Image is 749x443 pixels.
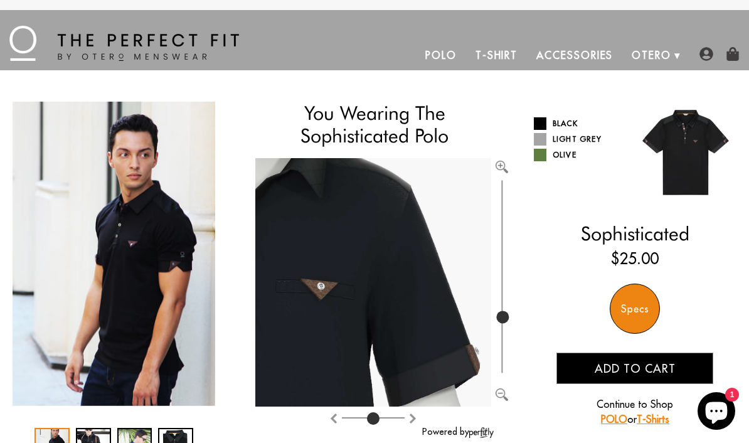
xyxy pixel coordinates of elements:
img: 10004-01_Lifestyle_2_1024x1024_2x_ede3144d-f1bc-4bf3-8bf3-0e3626ce04d0_340x.jpg [215,102,418,406]
p: Continue to Shop or [556,397,713,427]
h2: Sophisticated [534,222,736,245]
ins: $25.00 [611,247,659,270]
a: Black [534,117,626,130]
div: Specs [610,284,660,334]
img: user-account-icon.png [699,47,713,61]
button: Rotate counter clockwise [408,410,418,425]
h1: You Wearing The Sophisticated Polo [255,102,494,147]
button: Rotate clockwise [329,410,339,425]
a: Polo [416,40,466,70]
a: Olive [534,149,626,161]
div: 1 / 4 [13,102,215,406]
span: Add to cart [595,361,676,376]
a: T-Shirt [466,40,527,70]
a: Powered by [422,426,494,437]
a: Light Grey [534,133,626,146]
img: IMG_2215_copy_36f57b9c-8390-45a9-9ca2-faecd04841ef_340x.jpg [13,102,215,406]
img: shopping-bag-icon.png [726,47,740,61]
img: Zoom in [496,161,508,173]
img: Zoom out [496,388,508,401]
img: Rotate clockwise [329,414,339,424]
a: POLO [601,413,627,425]
img: The Perfect Fit - by Otero Menswear - Logo [9,26,239,61]
a: T-Shirts [637,413,669,425]
a: Accessories [527,40,622,70]
button: Zoom in [496,158,508,171]
img: perfitly-logo_73ae6c82-e2e3-4a36-81b1-9e913f6ac5a1.png [469,427,494,438]
img: Rotate counter clockwise [408,414,418,424]
button: Zoom out [496,386,508,398]
div: 2 / 4 [215,102,418,406]
a: Otero [622,40,681,70]
button: Add to cart [556,353,713,384]
inbox-online-store-chat: Shopify online store chat [694,392,739,433]
img: 019.jpg [635,102,736,203]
